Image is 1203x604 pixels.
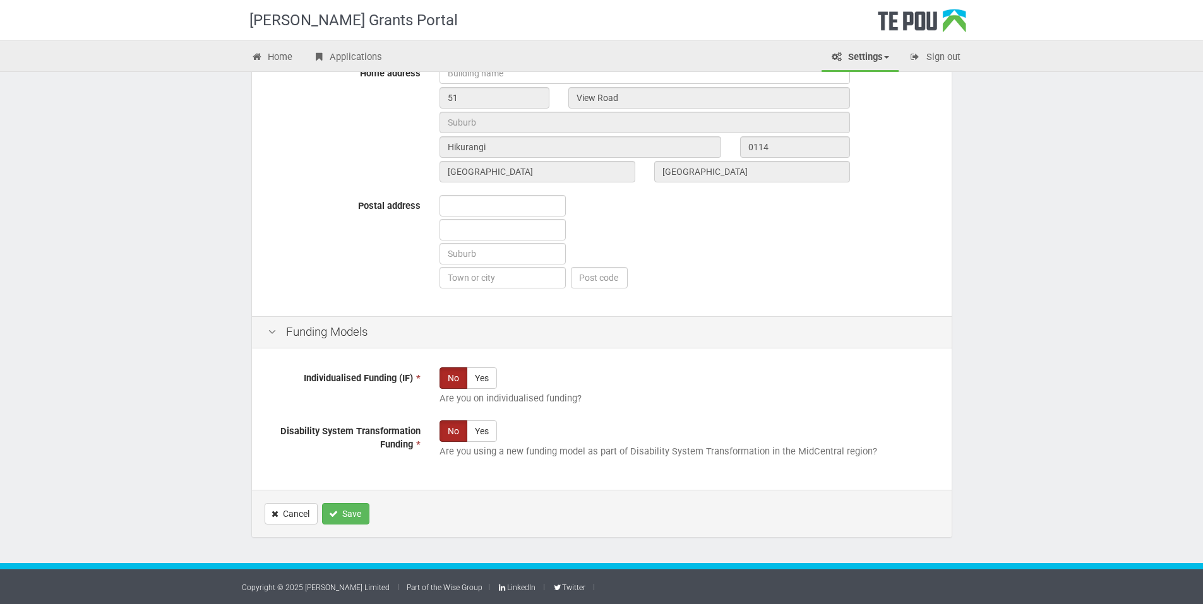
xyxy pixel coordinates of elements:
span: Postal address [358,200,421,211]
a: Applications [303,44,392,72]
input: Street [568,87,850,109]
span: Disability System Transformation Funding [280,425,421,450]
input: Suburb [440,243,566,264]
input: Suburb [440,112,850,133]
a: Part of the Wise Group [407,583,482,592]
input: Country [654,161,850,182]
span: Individualised Funding (IF) [304,372,413,384]
a: Home [242,44,302,72]
a: Cancel [265,503,318,524]
a: Settings [822,44,899,72]
a: Sign out [900,44,970,72]
input: City [440,136,721,158]
input: Building name [440,62,850,84]
input: Post code [740,136,850,158]
input: Street number [440,87,549,109]
a: Twitter [553,583,585,592]
label: No [440,420,467,442]
input: Town or city [440,267,566,288]
label: Yes [467,420,497,442]
a: Copyright © 2025 [PERSON_NAME] Limited [242,583,390,592]
div: Funding Models [252,316,952,348]
input: State [440,161,635,182]
label: No [440,367,467,389]
a: LinkedIn [498,583,536,592]
div: Te Pou Logo [878,9,966,40]
p: Are you on individualised funding? [440,392,936,405]
input: Post code [571,267,628,288]
p: Are you using a new funding model as part of Disability System Transformation in the MidCentral r... [440,445,936,458]
button: Save [322,503,369,524]
label: Yes [467,367,497,389]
